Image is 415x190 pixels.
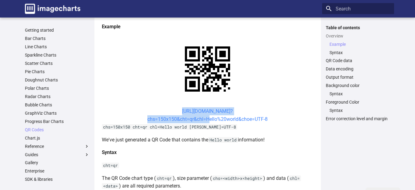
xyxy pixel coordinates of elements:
label: Table of contents [322,25,394,30]
a: Sparkline Charts [25,52,90,58]
code: chs=150x150 cht=qr chl=Hello world [PERSON_NAME]=UTF-8 [102,124,237,130]
a: Image-Charts documentation [22,1,83,16]
label: Guides [25,152,90,157]
code: Hello world [208,137,238,143]
a: Syntax [329,91,390,97]
a: [URL][DOMAIN_NAME]?chs=150x150&cht=qr&chl=Hello%20world&choe=UTF-8 [147,108,268,122]
a: Line Charts [25,44,90,49]
a: Enterprise [25,168,90,174]
code: cht=qr [156,176,173,181]
a: Radar Charts [25,94,90,99]
a: Bar Charts [25,36,90,41]
code: chs=<width>x<height> [212,176,263,181]
a: Polar Charts [25,85,90,91]
a: Bubble Charts [25,102,90,108]
a: Overview [326,33,390,39]
nav: Overview [326,42,390,55]
a: Progress Bar Charts [25,119,90,124]
h4: Syntax [102,148,313,156]
p: The QR Code chart type ( ), size parameter ( ) and data ( ) are all required parameters. [102,174,313,190]
label: Reference [25,144,90,149]
a: Scatter Charts [25,61,90,66]
h4: Example [102,23,313,31]
a: QR Codes [25,127,90,133]
nav: Background color [326,91,390,97]
img: chart [174,36,241,102]
input: Search [322,3,394,14]
a: Gallery [25,160,90,165]
a: Syntax [329,108,390,113]
img: logo [25,4,80,14]
a: Background color [326,83,390,88]
code: cht=qr [102,163,119,168]
nav: Foreground Color [326,108,390,113]
a: SDK & libraries [25,176,90,182]
a: QR Code data [326,58,390,63]
a: Doughnut Charts [25,77,90,83]
p: We've just generated a QR Code that contains the information! [102,136,313,144]
a: Getting started [25,27,90,33]
a: Chart.js [25,135,90,141]
a: Output format [326,74,390,80]
a: Example [329,42,390,47]
a: GraphViz Charts [25,110,90,116]
a: Error correction level and margin [326,116,390,121]
nav: Table of contents [322,25,394,122]
a: Pie Charts [25,69,90,74]
a: Data encoding [326,66,390,72]
a: Syntax [329,50,390,55]
a: Foreground Color [326,99,390,105]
